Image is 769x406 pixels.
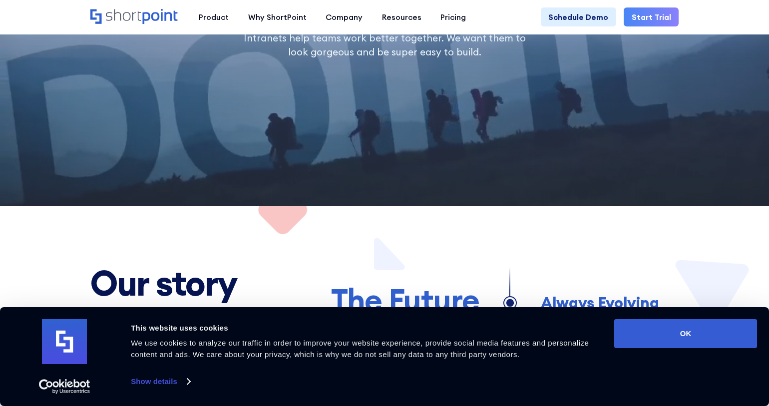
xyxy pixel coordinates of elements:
img: logo [42,319,87,364]
div: Always Evolving [541,294,679,312]
a: Product [189,7,239,26]
span: We use cookies to analyze our traffic in order to improve your website experience, provide social... [131,339,589,359]
div: Company [326,11,363,23]
div: Why ShortPoint [248,11,307,23]
p: Intranets help teams work better together. We want them to look gorgeous and be super easy to build. [242,31,527,60]
div: This website uses cookies [131,322,592,334]
a: Pricing [431,7,476,26]
button: OK [614,319,757,348]
div: The Future [331,283,479,317]
a: Why ShortPoint [239,7,317,26]
div: Resources [382,11,421,23]
a: Company [316,7,373,26]
div: Product [199,11,229,23]
a: Resources [373,7,431,26]
div: Pricing [440,11,466,23]
iframe: Chat Widget [589,290,769,406]
a: Usercentrics Cookiebot - opens in a new window [21,379,108,394]
h2: Our story [90,264,384,302]
a: Start Trial [624,7,679,26]
a: Show details [131,374,190,389]
a: Home [90,9,180,25]
a: Schedule Demo [541,7,616,26]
